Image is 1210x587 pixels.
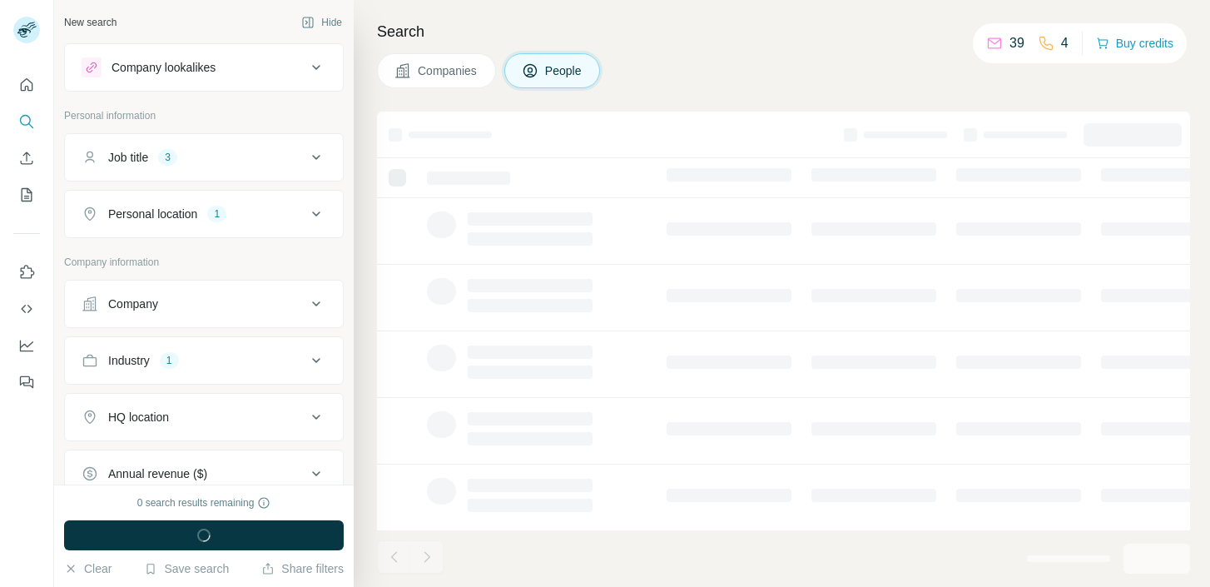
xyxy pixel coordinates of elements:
button: Save search [144,560,229,577]
button: Use Surfe on LinkedIn [13,257,40,287]
div: Company lookalikes [112,59,216,76]
div: 3 [158,150,177,165]
p: 39 [1009,33,1024,53]
button: My lists [13,180,40,210]
button: Company [65,284,343,324]
button: Feedback [13,367,40,397]
button: Quick start [13,70,40,100]
button: Use Surfe API [13,294,40,324]
div: Industry [108,352,150,369]
button: Search [13,107,40,137]
button: HQ location [65,397,343,437]
div: 0 search results remaining [137,495,271,510]
button: Job title3 [65,137,343,177]
p: Personal information [64,108,344,123]
div: Company [108,296,158,312]
div: Annual revenue ($) [108,465,207,482]
span: People [545,62,583,79]
div: 1 [207,206,226,221]
div: Job title [108,149,148,166]
button: Clear [64,560,112,577]
button: Personal location1 [65,194,343,234]
button: Share filters [261,560,344,577]
div: New search [64,15,117,30]
button: Hide [290,10,354,35]
button: Annual revenue ($) [65,454,343,494]
div: HQ location [108,409,169,425]
button: Company lookalikes [65,47,343,87]
button: Dashboard [13,331,40,361]
button: Industry1 [65,341,343,381]
div: 1 [160,353,179,368]
span: Companies [418,62,479,79]
h4: Search [377,20,1190,43]
button: Enrich CSV [13,143,40,173]
div: Personal location [108,206,197,222]
p: Company information [64,255,344,270]
p: 4 [1061,33,1069,53]
button: Buy credits [1096,32,1173,55]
